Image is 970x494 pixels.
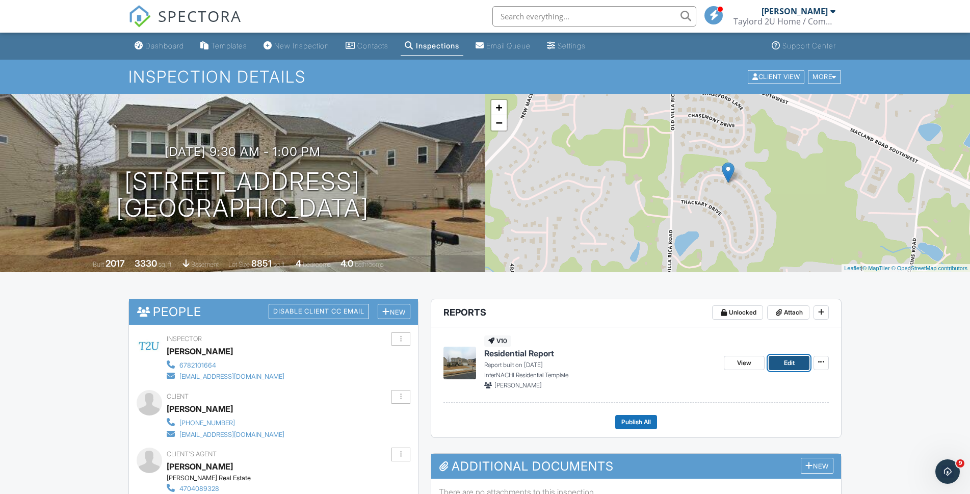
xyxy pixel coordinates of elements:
a: Settings [543,37,590,56]
div: Dashboard [145,41,184,50]
a: Email Queue [471,37,535,56]
div: [PERSON_NAME] Real Estate [167,474,293,482]
div: 6782101664 [179,361,216,370]
h1: Inspection Details [128,68,842,86]
div: [PERSON_NAME] [167,344,233,359]
span: basement [191,261,219,268]
div: Email Queue [486,41,531,50]
a: 4704089328 [167,482,284,493]
div: [PERSON_NAME] [167,401,233,417]
input: Search everything... [492,6,696,27]
a: [PERSON_NAME] [167,459,233,474]
div: New [801,458,833,474]
a: Client View [747,72,807,80]
span: 9 [956,459,964,467]
div: Templates [211,41,247,50]
span: sq.ft. [273,261,286,268]
div: Settings [558,41,586,50]
div: 3330 [135,258,157,269]
a: Contacts [342,37,392,56]
span: Client's Agent [167,450,217,458]
span: Lot Size [228,261,250,268]
span: SPECTORA [158,5,242,27]
h3: Additional Documents [431,454,842,479]
div: Taylord 2U Home / Commercial Inspections [733,16,835,27]
h3: [DATE] 9:30 am - 1:00 pm [165,145,321,159]
iframe: Intercom live chat [935,459,960,484]
div: More [808,70,841,84]
span: bathrooms [355,261,384,268]
div: 8851 [251,258,272,269]
a: 6782101664 [167,359,284,370]
div: Inspections [416,41,459,50]
a: Support Center [768,37,840,56]
a: Leaflet [844,265,861,271]
div: New Inspection [274,41,329,50]
span: Inspector [167,335,202,343]
a: Inspections [401,37,463,56]
a: [PHONE_NUMBER] [167,417,284,428]
div: [PHONE_NUMBER] [179,419,235,427]
a: Zoom in [491,100,507,115]
a: © MapTiler [862,265,890,271]
h1: [STREET_ADDRESS] [GEOGRAPHIC_DATA] [116,168,369,222]
a: [EMAIL_ADDRESS][DOMAIN_NAME] [167,428,284,439]
a: Templates [196,37,251,56]
a: Dashboard [130,37,188,56]
a: [EMAIL_ADDRESS][DOMAIN_NAME] [167,370,284,381]
a: Zoom out [491,115,507,131]
span: Client [167,393,189,400]
div: Disable Client CC Email [269,304,369,319]
div: [EMAIL_ADDRESS][DOMAIN_NAME] [179,431,284,439]
a: SPECTORA [128,14,242,35]
span: sq. ft. [159,261,173,268]
div: [EMAIL_ADDRESS][DOMAIN_NAME] [179,373,284,381]
img: The Best Home Inspection Software - Spectora [128,5,151,28]
a: New Inspection [259,37,333,56]
div: [PERSON_NAME] [762,6,828,16]
span: bedrooms [303,261,331,268]
div: 2017 [106,258,125,269]
div: Support Center [782,41,836,50]
a: © OpenStreetMap contributors [892,265,967,271]
div: 4.0 [340,258,353,269]
h3: People [129,299,418,324]
div: Client View [748,70,804,84]
span: Built [93,261,104,268]
div: New [378,304,410,320]
div: Contacts [357,41,388,50]
div: 4704089328 [179,485,219,493]
div: 4 [296,258,301,269]
div: | [842,264,970,273]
